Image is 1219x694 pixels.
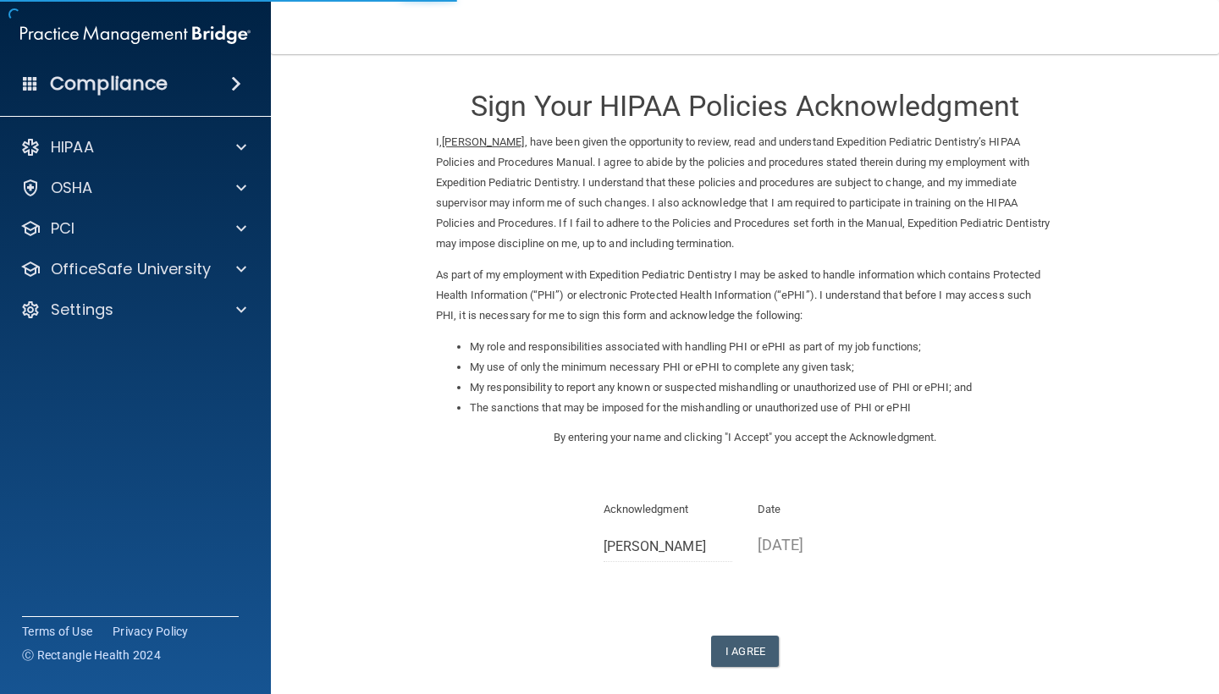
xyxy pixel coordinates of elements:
[436,427,1054,448] p: By entering your name and clicking "I Accept" you accept the Acknowledgment.
[711,636,779,667] button: I Agree
[22,623,92,640] a: Terms of Use
[22,647,161,664] span: Ⓒ Rectangle Health 2024
[113,623,189,640] a: Privacy Policy
[51,137,94,157] p: HIPAA
[51,300,113,320] p: Settings
[436,91,1054,122] h3: Sign Your HIPAA Policies Acknowledgment
[758,531,887,559] p: [DATE]
[604,531,733,562] input: Full Name
[442,135,524,148] ins: [PERSON_NAME]
[20,18,251,52] img: PMB logo
[436,265,1054,326] p: As part of my employment with Expedition Pediatric Dentistry I may be asked to handle information...
[20,259,246,279] a: OfficeSafe University
[51,218,74,239] p: PCI
[436,132,1054,254] p: I, , have been given the opportunity to review, read and understand Expedition Pediatric Dentistr...
[470,377,1054,398] li: My responsibility to report any known or suspected mishandling or unauthorized use of PHI or ePHI...
[20,218,246,239] a: PCI
[50,72,168,96] h4: Compliance
[470,398,1054,418] li: The sanctions that may be imposed for the mishandling or unauthorized use of PHI or ePHI
[20,178,246,198] a: OSHA
[470,357,1054,377] li: My use of only the minimum necessary PHI or ePHI to complete any given task;
[604,499,733,520] p: Acknowledgment
[20,137,246,157] a: HIPAA
[51,259,211,279] p: OfficeSafe University
[20,300,246,320] a: Settings
[51,178,93,198] p: OSHA
[758,499,887,520] p: Date
[470,337,1054,357] li: My role and responsibilities associated with handling PHI or ePHI as part of my job functions;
